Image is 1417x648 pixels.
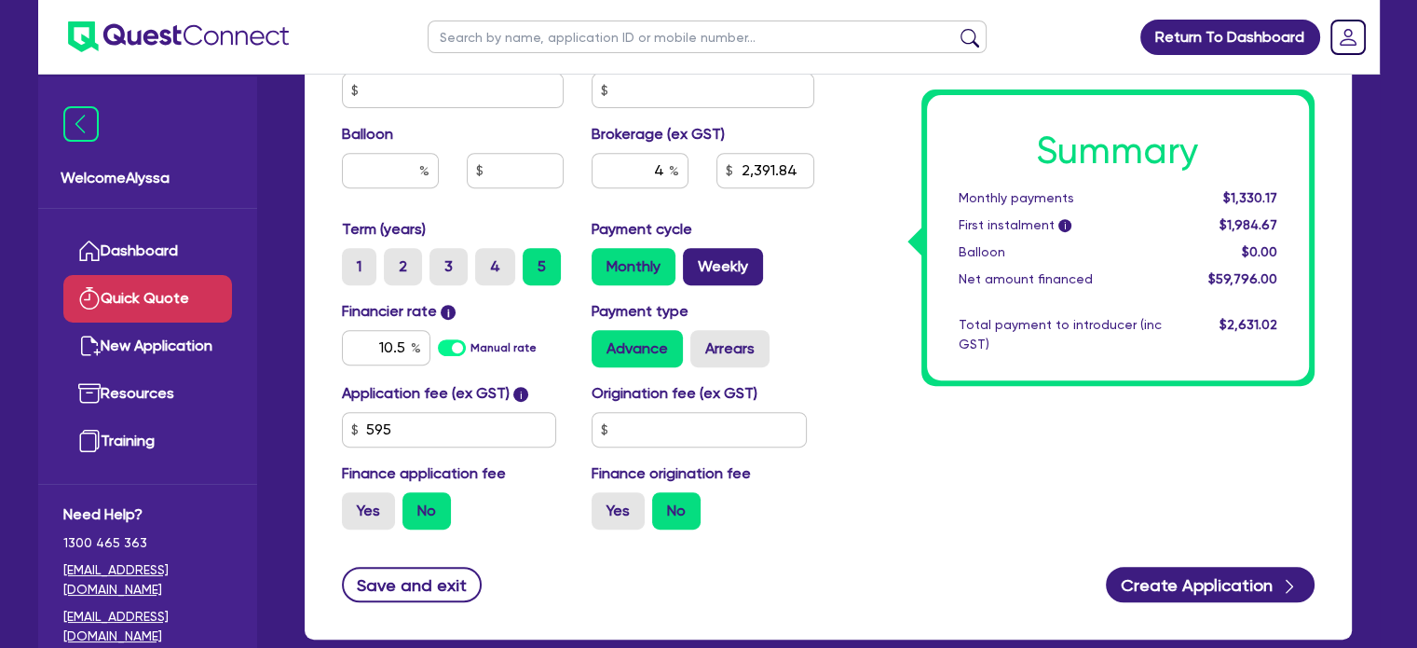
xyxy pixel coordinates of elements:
button: Create Application [1106,567,1315,602]
label: Finance origination fee [592,462,751,485]
a: Quick Quote [63,275,232,323]
label: Finance application fee [342,462,506,485]
a: Training [63,418,232,465]
label: 4 [475,248,515,285]
img: quest-connect-logo-blue [68,21,289,52]
label: Term (years) [342,218,426,241]
label: Brokerage (ex GST) [592,123,725,145]
label: No [402,492,451,530]
h1: Summary [959,129,1277,173]
label: Payment type [592,300,688,323]
a: Dashboard [63,227,232,275]
span: Welcome Alyssa [61,167,235,189]
label: Manual rate [470,339,537,356]
div: First instalment [945,215,1176,235]
label: Payment cycle [592,218,692,241]
span: $1,984.67 [1219,217,1276,232]
span: $59,796.00 [1207,271,1276,286]
span: i [441,305,456,320]
span: i [513,387,528,402]
span: $0.00 [1241,244,1276,259]
label: Monthly [592,248,675,285]
img: resources [78,382,101,405]
img: quick-quote [78,287,101,310]
label: Balloon [342,123,393,145]
label: Arrears [690,330,770,367]
a: Dropdown toggle [1324,13,1372,62]
img: training [78,430,101,452]
div: Total payment to introducer (inc GST) [945,315,1176,354]
label: Origination fee (ex GST) [592,382,757,405]
label: Yes [342,492,395,530]
a: New Application [63,323,232,370]
label: Application fee (ex GST) [342,382,510,405]
button: Save and exit [342,567,483,602]
label: 3 [429,248,468,285]
label: 5 [523,248,561,285]
span: $1,330.17 [1222,190,1276,205]
span: 1300 465 363 [63,533,232,553]
label: Advance [592,330,683,367]
a: [EMAIL_ADDRESS][DOMAIN_NAME] [63,607,232,646]
a: [EMAIL_ADDRESS][DOMAIN_NAME] [63,560,232,600]
input: Search by name, application ID or mobile number... [428,21,987,53]
label: 1 [342,248,376,285]
span: i [1058,220,1071,233]
div: Monthly payments [945,188,1176,208]
div: Balloon [945,242,1176,262]
img: new-application [78,335,101,357]
span: $2,631.02 [1219,317,1276,332]
label: No [652,492,701,530]
div: Net amount financed [945,269,1176,289]
label: Weekly [683,248,763,285]
a: Resources [63,370,232,418]
span: Need Help? [63,503,232,526]
a: Return To Dashboard [1140,20,1320,55]
label: 2 [384,248,422,285]
img: icon-menu-close [63,106,99,142]
label: Yes [592,492,645,530]
label: Financier rate [342,300,456,323]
